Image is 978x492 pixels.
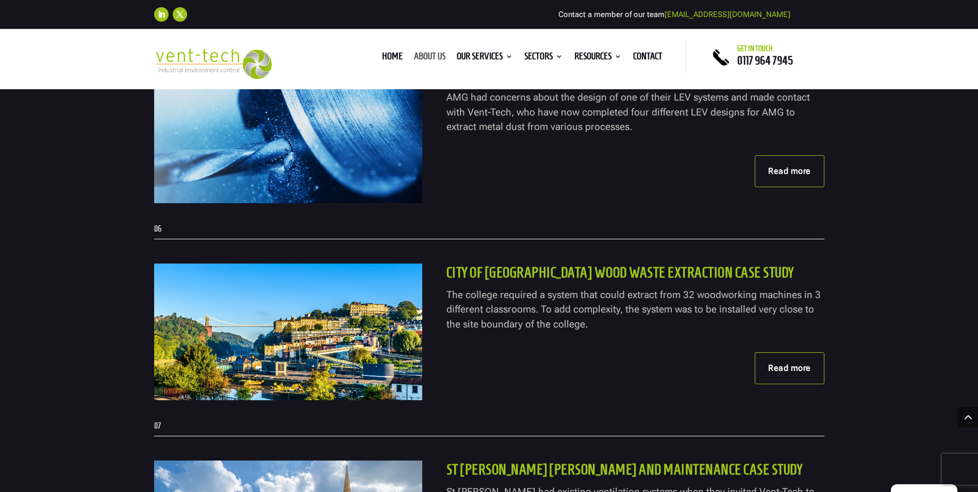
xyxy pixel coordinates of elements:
img: Vent-Tech-Banner-1920-618-home [154,67,422,203]
strong: St [PERSON_NAME] [PERSON_NAME] and Maintenance Case Study [446,462,803,478]
a: [EMAIL_ADDRESS][DOMAIN_NAME] [665,10,790,19]
p: 07 [154,422,824,430]
a: Follow on LinkedIn [154,7,169,22]
span: Get in touch [737,44,773,53]
span: Contact a member of our team [558,10,790,19]
a: Our Services [457,53,513,64]
strong: City of [GEOGRAPHIC_DATA] Wood Waste Extraction Case Study [446,265,794,281]
a: Sectors [524,53,563,64]
a: About us [414,53,445,64]
img: 2023-09-27T08_35_16.549ZVENT-TECH---Clear-background [154,48,272,79]
a: Home [382,53,403,64]
img: AdobeStock_160159217 [154,264,422,400]
span: The college required a system that could extract from 32 woodworking machines in 3 different clas... [446,289,821,330]
a: Read more [755,155,824,187]
span: AMG had concerns about the design of one of their LEV systems and made contact with Vent-Tech, wh... [446,91,810,133]
a: Read more [755,352,824,384]
a: Resources [574,53,622,64]
a: 0117 964 7945 [737,54,793,67]
p: 06 [154,225,824,233]
a: Follow on X [173,7,187,22]
a: Contact [633,53,662,64]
